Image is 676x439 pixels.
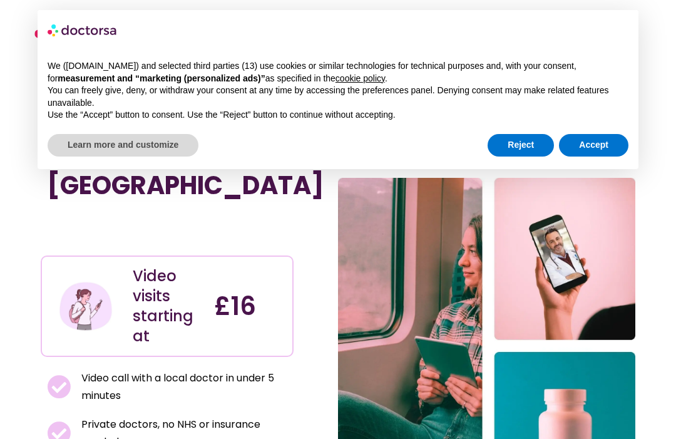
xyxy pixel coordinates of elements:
button: Learn more and customize [48,134,198,157]
strong: measurement and “marketing (personalized ads)” [58,73,265,83]
span: Video call with a local doctor in under 5 minutes [78,369,287,405]
h4: £16 [214,291,283,321]
p: You can freely give, deny, or withdraw your consent at any time by accessing the preferences pane... [48,85,628,109]
h1: See a doctor online in minutes in [GEOGRAPHIC_DATA] [47,80,287,200]
a: cookie policy [335,73,385,83]
button: Accept [559,134,628,157]
p: We ([DOMAIN_NAME]) and selected third parties (13) use cookies or similar technologies for techni... [48,60,628,85]
div: Video visits starting at [133,266,202,346]
img: Illustration depicting a young woman in a casual outfit, engaged with her smartphone. She has a p... [58,279,113,334]
iframe: Customer reviews powered by Trustpilot [47,213,235,228]
button: Reject [488,134,554,157]
p: Use the “Accept” button to consent. Use the “Reject” button to continue without accepting. [48,109,628,121]
img: logo [48,20,118,40]
iframe: Customer reviews powered by Trustpilot [47,228,287,243]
